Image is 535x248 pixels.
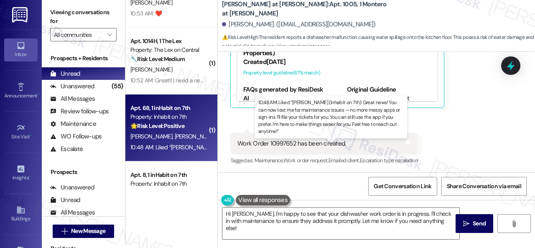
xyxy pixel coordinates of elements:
[50,6,117,28] label: Viewing conversations for
[130,37,208,46] div: Apt. 1014H, 1 The Lex
[511,220,517,227] i: 
[42,168,125,176] div: Prospects
[175,133,217,140] span: [PERSON_NAME]
[243,69,431,77] div: Property level guideline ( 67 % match)
[4,121,38,143] a: Site Visit •
[53,225,115,238] button: New Message
[12,7,29,23] img: ResiDesk Logo
[222,20,376,29] div: [PERSON_NAME]. ([EMAIL_ADDRESS][DOMAIN_NAME])
[222,33,535,51] span: : The resident reports a dishwasher malfunction causing water spillage onto the kitchen floor. Th...
[255,157,283,164] span: Maintenance ,
[447,182,521,191] span: Share Conversation via email
[237,139,346,148] div: Work Order 10997652 has been created.
[347,85,396,94] b: Original Guideline
[130,122,184,130] strong: 🌟 Risk Level: Positive
[50,95,95,103] div: All Messages
[473,219,486,228] span: Send
[30,133,31,138] span: •
[258,99,404,135] p: 10:48 AM: Liked “[PERSON_NAME] (Inhabit on 7th): Great news! You can now text me for maintenance ...
[110,80,125,93] div: (55)
[130,46,208,54] div: Property: The Lex on Central
[50,107,109,116] div: Review follow-ups
[347,94,432,112] div: View original document here
[42,54,125,63] div: Prospects + Residents
[130,66,172,73] span: [PERSON_NAME]
[130,171,208,179] div: Apt. 8, 1 inHabit on 7th
[456,214,493,233] button: Send
[222,208,459,239] textarea: To enrich screen reader interactions, please activate Accessibility in Grammarly extension settings
[50,132,102,141] div: WO Follow-ups
[130,104,208,112] div: Apt. 68, 1 inHabit on 7th
[360,157,418,164] span: Escalation type escalation
[368,177,437,196] button: Get Conversation Link
[29,174,30,179] span: •
[71,227,105,235] span: New Message
[4,38,38,61] a: Inbox
[283,157,329,164] span: Work order request ,
[61,228,68,235] i: 
[4,162,38,184] a: Insights •
[243,85,324,102] b: FAQs generated by ResiDesk AI
[54,28,103,41] input: All communities
[222,34,258,41] strong: ⚠️ Risk Level: High
[441,177,527,196] button: Share Conversation via email
[4,203,38,225] a: Buildings
[130,179,208,188] div: Property: Inhabit on 7th
[374,182,431,191] span: Get Conversation Link
[243,58,431,66] div: Created [DATE]
[329,157,360,164] span: Emailed client ,
[230,154,418,166] div: Tagged as:
[50,82,94,91] div: Unanswered
[50,196,80,205] div: Unread
[50,208,95,217] div: All Messages
[50,183,94,192] div: Unanswered
[130,77,488,84] div: 10:52 AM: Great!! I need a new air filter and my kitchen light replaced, the kitchen light wont s...
[107,31,112,38] i: 
[130,133,175,140] span: [PERSON_NAME]
[463,220,469,227] i: 
[37,92,38,97] span: •
[130,112,208,121] div: Property: Inhabit on 7th
[130,55,185,63] strong: 🔧 Risk Level: Medium
[130,10,162,17] div: 10:53 AM: ❤️
[50,120,96,128] div: Maintenance
[50,69,80,78] div: Unread
[50,145,83,153] div: Escalate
